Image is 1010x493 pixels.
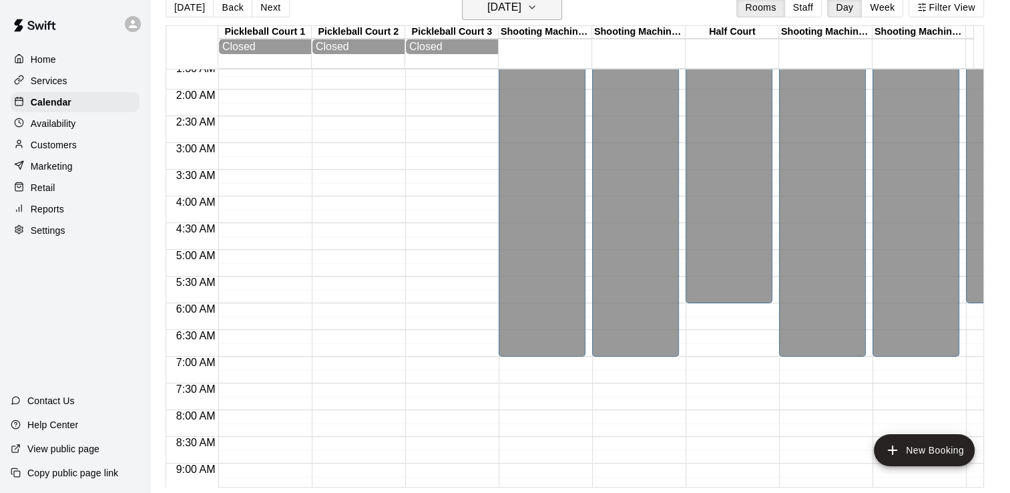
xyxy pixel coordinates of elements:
p: Marketing [31,160,73,173]
div: Pickleball Court 1 [218,26,312,39]
a: Customers [11,135,140,155]
div: Closed [222,41,308,53]
p: Services [31,74,67,88]
a: Services [11,71,140,91]
a: Marketing [11,156,140,176]
p: Copy public page link [27,466,118,480]
p: Home [31,53,56,66]
span: 6:30 AM [173,330,219,341]
p: Contact Us [27,394,75,407]
p: Customers [31,138,77,152]
span: 4:30 AM [173,223,219,234]
div: Shooting Machine 4 [872,26,966,39]
span: 8:00 AM [173,410,219,422]
a: Settings [11,220,140,240]
p: Reports [31,202,64,216]
a: Reports [11,199,140,219]
div: Pickleball Court 2 [312,26,405,39]
div: Closed [316,41,401,53]
p: Availability [31,117,76,130]
p: Retail [31,181,55,194]
a: Retail [11,178,140,198]
span: 5:00 AM [173,250,219,261]
span: 5:30 AM [173,277,219,288]
div: Closed [409,41,495,53]
a: Home [11,49,140,69]
div: Shooting Machine 2 [592,26,686,39]
span: 6:00 AM [173,303,219,315]
div: Pickleball Court 3 [405,26,499,39]
span: 7:00 AM [173,357,219,368]
span: 4:00 AM [173,196,219,208]
div: Half Court [686,26,779,39]
div: Shooting Machine 1 [499,26,592,39]
span: 3:00 AM [173,143,219,154]
p: View public page [27,442,99,456]
a: Availability [11,114,140,134]
span: 7:30 AM [173,383,219,395]
a: Calendar [11,92,140,112]
button: add [874,434,975,466]
p: Settings [31,224,65,237]
span: 3:30 AM [173,170,219,181]
span: 9:00 AM [173,464,219,475]
p: Help Center [27,418,78,432]
span: 8:30 AM [173,437,219,448]
p: Calendar [31,96,71,109]
span: 2:30 AM [173,116,219,128]
div: Shooting Machine 3 [779,26,872,39]
span: 2:00 AM [173,90,219,101]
